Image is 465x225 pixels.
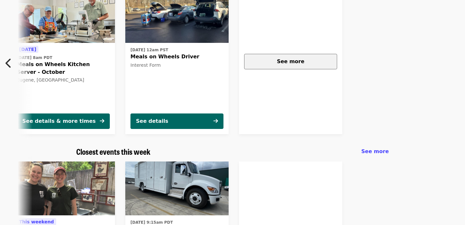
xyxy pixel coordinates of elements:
[130,63,161,68] span: Interest Form
[17,55,52,61] time: [DATE] 8am PDT
[277,58,304,64] span: See more
[17,77,110,83] div: Eugene, [GEOGRAPHIC_DATA]
[76,146,150,157] span: Closest events this week
[125,161,229,216] img: Mobile Pantry Distribution: Bethel School District organized by Food for Lane County
[361,148,389,154] span: See more
[19,219,54,224] span: This weekend
[213,118,218,124] i: arrow-right icon
[361,148,389,155] a: See more
[130,53,223,61] span: Meals on Wheels Driver
[17,61,110,76] span: Meals on Wheels Kitchen Server - October
[5,57,12,69] i: chevron-left icon
[244,54,337,69] button: See more
[130,47,168,53] time: [DATE] 12am PST
[130,113,223,129] button: See details
[71,147,394,156] div: Closest events this week
[22,117,96,125] div: See details & more times
[12,161,115,216] img: GrassRoots Garden Kitchen Clean-up organized by Food for Lane County
[76,147,150,156] a: Closest events this week
[100,118,104,124] i: arrow-right icon
[17,113,110,129] button: See details & more times
[136,117,168,125] div: See details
